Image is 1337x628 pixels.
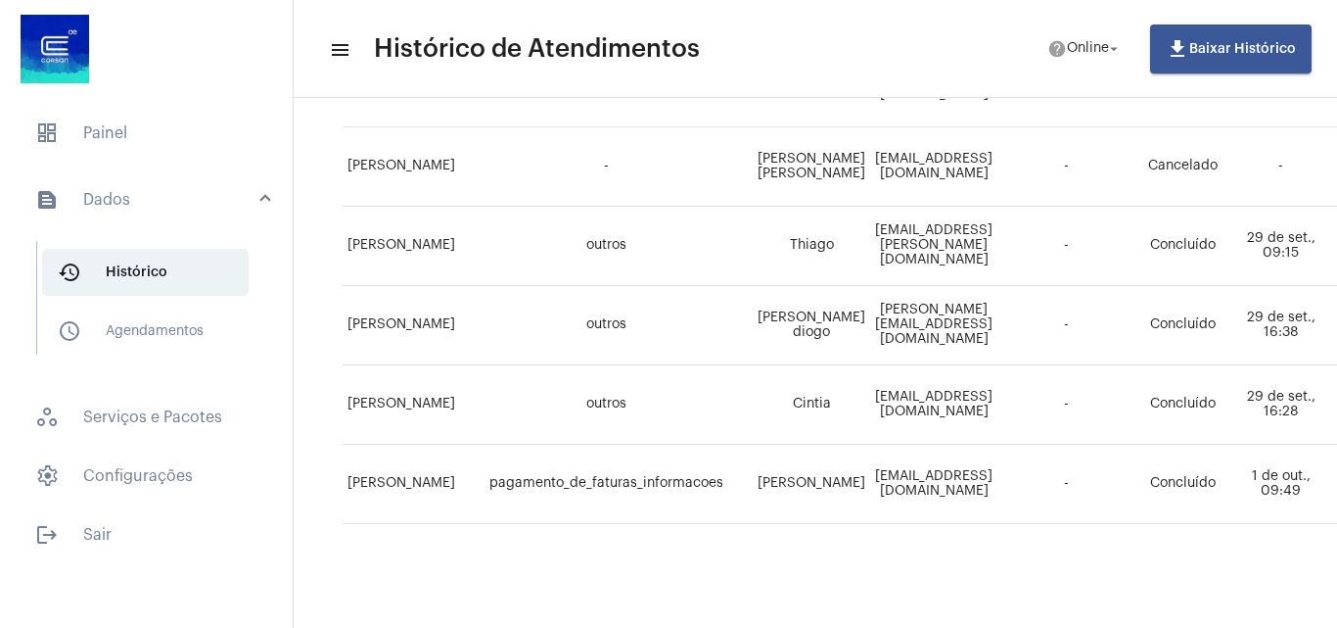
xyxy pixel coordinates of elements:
mat-expansion-panel-header: sidenav iconDados [12,169,293,231]
mat-icon: arrow_drop_down [1105,40,1123,58]
td: Concluído [1135,207,1229,286]
td: - [997,207,1135,286]
mat-icon: sidenav icon [58,319,81,343]
td: [PERSON_NAME] [343,365,460,445]
span: Painel [20,110,273,157]
span: Histórico [42,249,249,296]
td: 29 de set., 16:38 [1229,286,1332,365]
td: [PERSON_NAME] [753,445,870,524]
span: sidenav icon [35,121,59,145]
span: sidenav icon [35,464,59,488]
td: [EMAIL_ADDRESS][DOMAIN_NAME] [870,127,997,207]
td: - [997,286,1135,365]
img: d4669ae0-8c07-2337-4f67-34b0df7f5ae4.jpeg [16,10,94,88]
button: Baixar Histórico [1150,24,1312,73]
td: [EMAIL_ADDRESS][PERSON_NAME][DOMAIN_NAME] [870,207,997,286]
td: [PERSON_NAME] diogo [753,286,870,365]
span: Online [1067,42,1109,56]
span: outros [586,317,626,331]
span: Sair [20,511,273,558]
td: [EMAIL_ADDRESS][DOMAIN_NAME] [870,445,997,524]
td: Concluído [1135,445,1229,524]
span: - [604,159,609,172]
span: Baixar Histórico [1166,42,1296,56]
mat-icon: sidenav icon [35,523,59,547]
span: sidenav icon [35,406,59,429]
td: 29 de set., 16:28 [1229,365,1332,445]
td: - [1229,127,1332,207]
td: - [997,365,1135,445]
td: 1 de out., 09:49 [1229,445,1332,524]
span: outros [586,238,626,252]
td: Thiago [753,207,870,286]
td: Cintia [753,365,870,445]
td: - [997,445,1135,524]
td: [PERSON_NAME][EMAIL_ADDRESS][DOMAIN_NAME] [870,286,997,365]
span: Histórico de Atendimentos [374,33,700,65]
td: 29 de set., 09:15 [1229,207,1332,286]
span: Agendamentos [42,308,249,355]
td: [EMAIL_ADDRESS][DOMAIN_NAME] [870,365,997,445]
td: [PERSON_NAME] [PERSON_NAME] [753,127,870,207]
mat-icon: file_download [1166,37,1189,61]
td: [PERSON_NAME] [343,127,460,207]
span: Configurações [20,453,273,500]
button: Online [1036,29,1134,69]
td: [PERSON_NAME] [343,207,460,286]
td: Cancelado [1135,127,1229,207]
td: - [997,127,1135,207]
td: [PERSON_NAME] [343,445,460,524]
td: [PERSON_NAME] [343,286,460,365]
mat-icon: help [1047,39,1067,59]
div: sidenav iconDados [12,231,293,382]
td: Concluído [1135,286,1229,365]
span: outros [586,397,626,411]
mat-icon: sidenav icon [58,261,81,284]
mat-icon: sidenav icon [329,38,348,62]
span: pagamento_de_faturas_informacoes [489,476,723,490]
mat-icon: sidenav icon [35,188,59,212]
span: Serviços e Pacotes [20,394,273,441]
mat-panel-title: Dados [35,188,261,212]
td: Concluído [1135,365,1229,445]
